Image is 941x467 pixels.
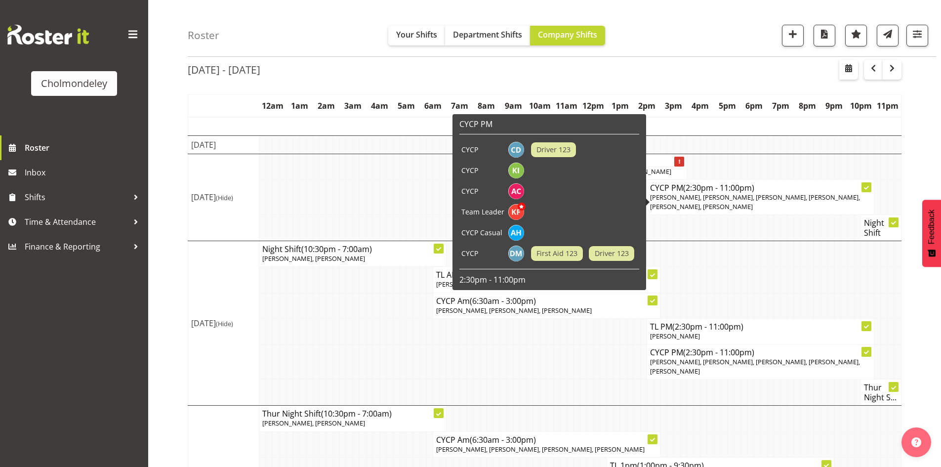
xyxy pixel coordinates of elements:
td: [DATE] [188,241,259,406]
h4: CYCP PM [650,183,871,193]
th: 2am [313,94,339,117]
span: Roster [25,140,143,155]
th: 1am [286,94,313,117]
button: Filter Shifts [906,25,928,46]
img: dion-mccormick3685.jpg [508,246,524,261]
th: 12pm [580,94,607,117]
button: Department Shifts [445,26,530,45]
td: Team Leader [459,202,506,222]
th: 8pm [794,94,820,117]
h4: Night Shift [864,218,898,238]
button: Send a list of all shifts for the selected filtered period to all rostered employees. [877,25,899,46]
span: Feedback [927,210,936,244]
img: katie-foote10905.jpg [508,204,524,220]
span: [PERSON_NAME], [PERSON_NAME], [PERSON_NAME], [PERSON_NAME], [PERSON_NAME] [650,357,860,376]
th: 6am [420,94,447,117]
td: CYCP Casual [459,222,506,243]
th: 5pm [714,94,740,117]
span: [PERSON_NAME], [PERSON_NAME] [262,254,365,263]
td: CYCP [459,160,506,181]
td: [DATE] [188,154,259,241]
img: kate-inwood10942.jpg [508,163,524,178]
th: 10pm [848,94,874,117]
th: 12am [259,94,286,117]
button: Download a PDF of the roster according to the set date range. [814,25,835,46]
span: Driver 123 [536,144,571,155]
span: (2:30pm - 11:00pm) [672,321,743,332]
th: 2pm [634,94,660,117]
button: Highlight an important date within the roster. [845,25,867,46]
td: Show [DATE] [188,117,901,136]
th: 7am [447,94,473,117]
th: 8am [473,94,500,117]
span: (2:30pm - 11:00pm) [683,347,754,358]
button: Feedback - Show survey [922,200,941,267]
th: 11pm [874,94,901,117]
h4: CYCP Am [436,435,657,445]
th: 9am [500,94,527,117]
span: (10:30pm - 7:00am) [321,408,392,419]
span: [PERSON_NAME], [PERSON_NAME], [PERSON_NAME] [436,306,592,315]
h4: CYCP PM [650,347,871,357]
span: [PERSON_NAME] [436,280,486,289]
td: CYCP [459,139,506,160]
th: 3pm [660,94,687,117]
h4: Thur Night Shift [262,409,443,419]
span: Shifts [25,190,128,205]
p: 2:30pm - 11:00pm [459,274,639,285]
h6: CYCP PM [459,119,639,129]
button: Your Shifts [388,26,445,45]
img: abigail-chessum9864.jpg [508,183,524,199]
button: Company Shifts [530,26,605,45]
span: [PERSON_NAME], [PERSON_NAME], [PERSON_NAME], [PERSON_NAME] [436,445,645,454]
div: Cholmondeley [41,76,107,91]
h4: TL AM [436,270,657,280]
span: [PERSON_NAME], [PERSON_NAME] [262,419,365,427]
span: (2:30pm - 11:00pm) [683,182,754,193]
td: CYCP [459,243,506,264]
span: [PERSON_NAME], [PERSON_NAME], [PERSON_NAME], [PERSON_NAME], [PERSON_NAME], [PERSON_NAME] [650,193,860,211]
span: (10:30pm - 7:00am) [301,244,372,255]
th: 5am [393,94,420,117]
img: Rosterit website logo [7,25,89,44]
button: Add a new shift [782,25,804,46]
span: First Aid 123 [536,248,577,259]
h4: CYCP Am [436,296,657,306]
th: 4pm [687,94,714,117]
span: Department Shifts [453,29,522,40]
td: CYCP [459,181,506,202]
h4: TL PM [650,322,871,332]
span: Finance & Reporting [25,239,128,254]
button: Select a specific date within the roster. [839,60,858,80]
span: (Hide) [216,319,233,328]
th: 4am [366,94,393,117]
h4: Night Shift [262,244,443,254]
span: Driver 123 [595,248,629,259]
img: camille-davidson6038.jpg [508,142,524,158]
th: 10am [527,94,553,117]
span: Time & Attendance [25,214,128,229]
th: 9pm [821,94,848,117]
th: 1pm [607,94,634,117]
img: alexzarn-harmer11855.jpg [508,225,524,241]
span: [PERSON_NAME] [650,332,700,340]
span: (Hide) [216,193,233,202]
th: 11am [553,94,580,117]
span: (6:30am - 3:00pm) [470,434,536,445]
h2: [DATE] - [DATE] [188,63,260,76]
span: Your Shifts [396,29,437,40]
h4: Thur Night S... [864,382,898,402]
td: [DATE] [188,135,259,154]
span: Company Shifts [538,29,597,40]
h4: Roster [188,30,219,41]
th: 7pm [767,94,794,117]
img: help-xxl-2.png [911,437,921,447]
span: Inbox [25,165,143,180]
th: 3am [339,94,366,117]
th: 6pm [740,94,767,117]
span: (6:30am - 3:00pm) [470,296,536,306]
